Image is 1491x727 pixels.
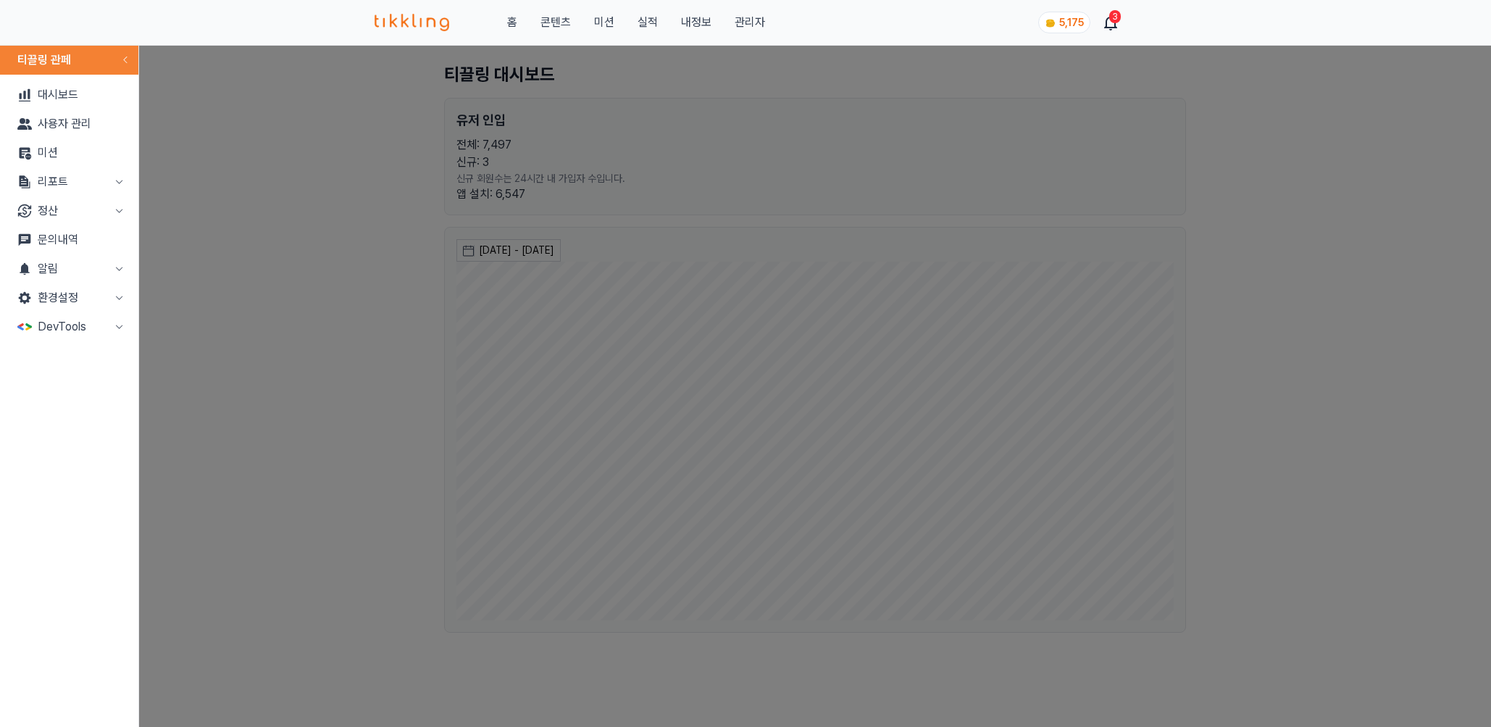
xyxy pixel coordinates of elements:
a: 3 [1105,14,1116,31]
a: 대시보드 [6,80,133,109]
button: 정산 [6,196,133,225]
span: 5,175 [1059,17,1084,28]
a: 관리자 [735,14,765,31]
div: 3 [1109,10,1121,23]
a: 미션 [6,138,133,167]
button: 알림 [6,254,133,283]
a: 홈 [507,14,517,31]
img: 티끌링 [375,14,449,31]
button: 리포트 [6,167,133,196]
button: DevTools [6,312,133,341]
a: 사용자 관리 [6,109,133,138]
a: 문의내역 [6,225,133,254]
img: coin [1045,17,1056,29]
a: coin 5,175 [1038,12,1087,33]
a: 실적 [638,14,658,31]
a: 콘텐츠 [540,14,571,31]
button: 환경설정 [6,283,133,312]
a: 내정보 [681,14,711,31]
button: 미션 [594,14,614,31]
